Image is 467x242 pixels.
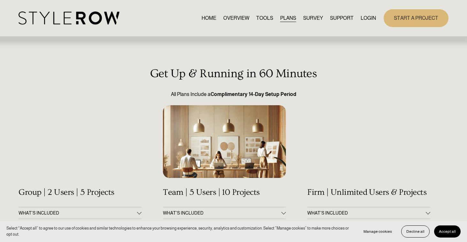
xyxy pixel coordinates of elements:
button: PRICE [307,219,430,231]
button: PRICE [19,219,142,231]
h4: Team | 5 Users | 10 Projects [163,187,286,197]
button: Accept all [434,225,461,238]
a: PLANS [280,14,296,22]
button: PRICE [163,219,286,231]
button: WHAT’S INCLUDED [307,207,430,219]
span: WHAT'S INCLUDED [163,210,281,216]
strong: Complimentary 14-Day Setup Period [211,92,296,97]
a: TOOLS [256,14,273,22]
button: WHAT'S INCLUDED [163,207,286,219]
a: OVERVIEW [223,14,249,22]
p: All Plans Include a [19,91,448,98]
a: START A PROJECT [384,9,448,27]
img: StyleRow [19,11,119,25]
h4: Group | 2 Users | 5 Projects [19,187,142,197]
span: Decline all [406,229,425,234]
h3: Get Up & Running in 60 Minutes [19,67,448,80]
span: WHAT’S INCLUDED [307,210,426,216]
span: WHAT'S INCLUDED [19,210,137,216]
button: Decline all [401,225,430,238]
span: Accept all [439,229,456,234]
a: LOGIN [361,14,376,22]
a: HOME [202,14,216,22]
a: SURVEY [303,14,323,22]
span: SUPPORT [330,14,354,22]
a: folder dropdown [330,14,354,22]
button: WHAT'S INCLUDED [19,207,142,219]
h4: Firm | Unlimited Users & Projects [307,187,430,197]
button: Manage cookies [359,225,397,238]
span: Manage cookies [364,229,392,234]
p: Select “Accept all” to agree to our use of cookies and similar technologies to enhance your brows... [6,225,352,237]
